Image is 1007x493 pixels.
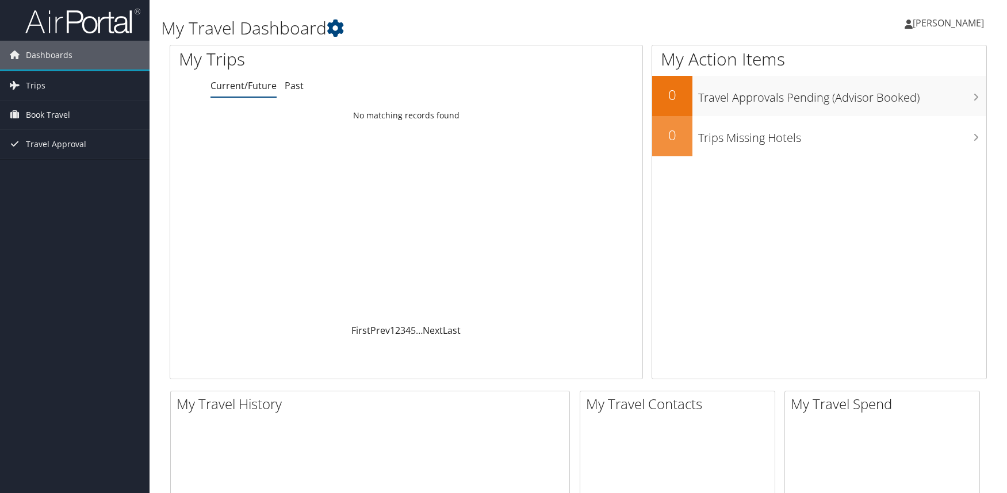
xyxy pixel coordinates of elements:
a: Next [423,324,443,337]
h1: My Action Items [652,47,986,71]
a: 4 [405,324,411,337]
a: 0Trips Missing Hotels [652,116,986,156]
a: [PERSON_NAME] [905,6,995,40]
h1: My Trips [179,47,437,71]
span: Dashboards [26,41,72,70]
h2: My Travel Spend [791,394,979,414]
a: Last [443,324,461,337]
h2: 0 [652,85,692,105]
h1: My Travel Dashboard [161,16,717,40]
a: 0Travel Approvals Pending (Advisor Booked) [652,76,986,116]
span: [PERSON_NAME] [913,17,984,29]
a: 1 [390,324,395,337]
td: No matching records found [170,105,642,126]
span: Trips [26,71,45,100]
a: 5 [411,324,416,337]
h2: My Travel History [177,394,569,414]
span: Book Travel [26,101,70,129]
a: 3 [400,324,405,337]
a: Past [285,79,304,92]
img: airportal-logo.png [25,7,140,34]
h2: My Travel Contacts [586,394,775,414]
a: First [351,324,370,337]
span: … [416,324,423,337]
h3: Trips Missing Hotels [698,124,986,146]
a: Prev [370,324,390,337]
a: Current/Future [210,79,277,92]
a: 2 [395,324,400,337]
span: Travel Approval [26,130,86,159]
h3: Travel Approvals Pending (Advisor Booked) [698,84,986,106]
h2: 0 [652,125,692,145]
